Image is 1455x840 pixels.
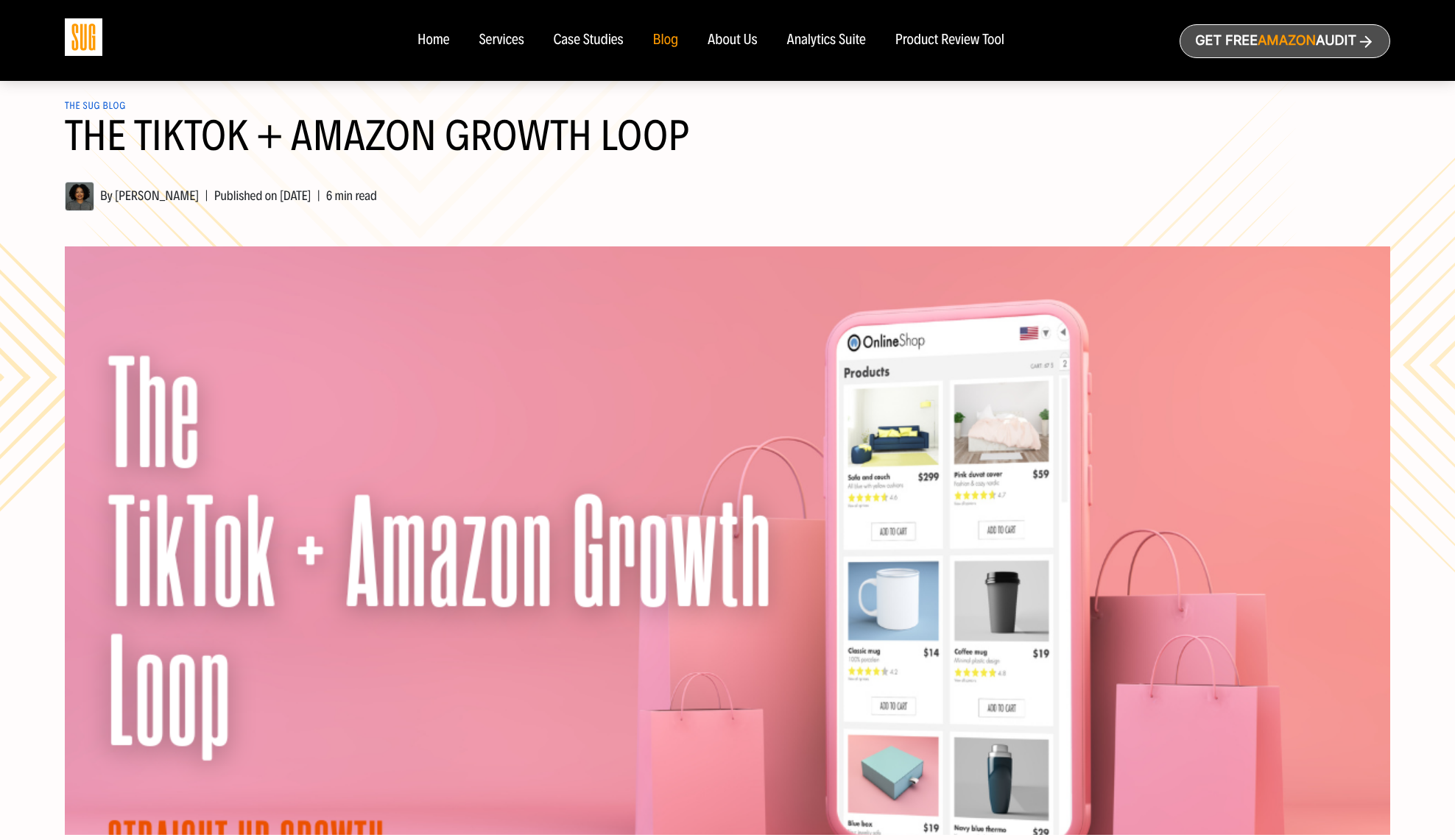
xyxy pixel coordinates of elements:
[65,188,377,204] span: By [PERSON_NAME] Published on [DATE] 6 min read
[418,32,449,49] a: Home
[787,32,866,49] a: Analytics Suite
[708,32,758,49] a: About Us
[653,32,679,49] a: Blog
[479,32,524,49] a: Services
[65,100,126,112] a: The SUG Blog
[554,32,624,49] a: Case Studies
[65,114,1390,176] h1: The TikTok + Amazon Growth Loop
[65,182,94,211] img: Hanna Tekle
[311,188,325,204] span: |
[1258,33,1316,49] span: Amazon
[895,32,1004,49] a: Product Review Tool
[65,18,102,56] img: Sug
[1180,24,1390,58] a: Get freeAmazonAudit
[199,188,214,204] span: |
